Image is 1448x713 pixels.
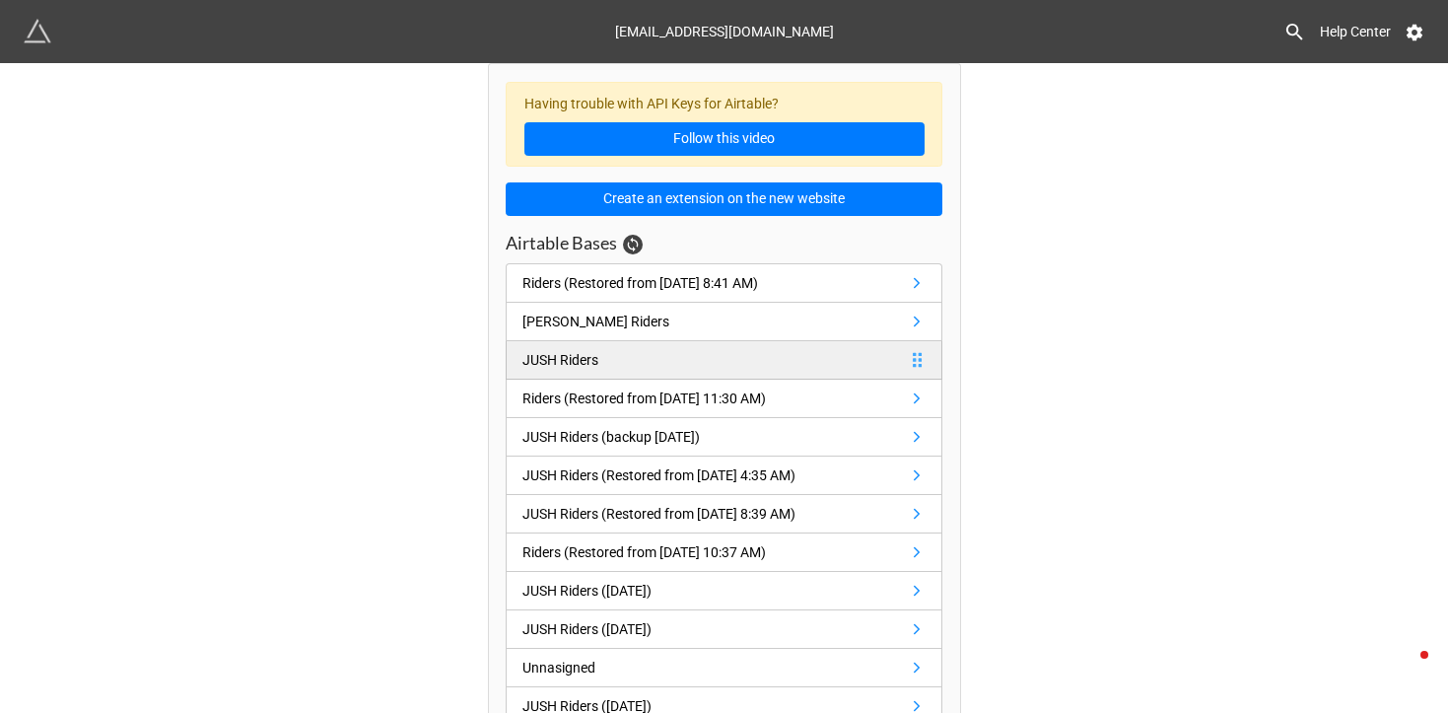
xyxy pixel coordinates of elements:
div: JUSH Riders (Restored from [DATE] 8:39 AM) [522,503,795,525]
div: Riders (Restored from [DATE] 11:30 AM) [522,388,766,409]
a: Riders (Restored from [DATE] 11:30 AM) [506,380,942,418]
button: Create an extension on the new website [506,182,942,216]
a: Follow this video [524,122,925,156]
img: miniextensions-icon.73ae0678.png [24,18,51,45]
a: Riders (Restored from [DATE] 8:41 AM) [506,263,942,303]
div: [PERSON_NAME] Riders [522,311,669,332]
div: Riders (Restored from [DATE] 8:41 AM) [522,272,758,294]
h3: Airtable Bases [506,232,617,254]
a: JUSH Riders (backup [DATE]) [506,418,942,457]
div: JUSH Riders ([DATE]) [522,580,652,602]
a: JUSH Riders [506,341,942,380]
a: JUSH Riders (Restored from [DATE] 4:35 AM) [506,457,942,495]
div: JUSH Riders [522,349,598,371]
div: JUSH Riders ([DATE]) [522,618,652,640]
a: JUSH Riders ([DATE]) [506,610,942,649]
div: [EMAIL_ADDRESS][DOMAIN_NAME] [615,14,834,49]
div: Unnasigned [522,657,595,678]
a: Sync Base Structure [623,235,643,254]
div: Riders (Restored from [DATE] 10:37 AM) [522,541,766,563]
a: Riders (Restored from [DATE] 10:37 AM) [506,534,942,572]
div: JUSH Riders (Restored from [DATE] 4:35 AM) [522,464,795,486]
a: [PERSON_NAME] Riders [506,303,942,341]
a: Help Center [1306,14,1405,49]
a: JUSH Riders (Restored from [DATE] 8:39 AM) [506,495,942,534]
div: Having trouble with API Keys for Airtable? [506,82,942,168]
a: Unnasigned [506,649,942,687]
a: JUSH Riders ([DATE]) [506,572,942,610]
iframe: Intercom live chat [1381,646,1428,693]
div: JUSH Riders (backup [DATE]) [522,426,700,448]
